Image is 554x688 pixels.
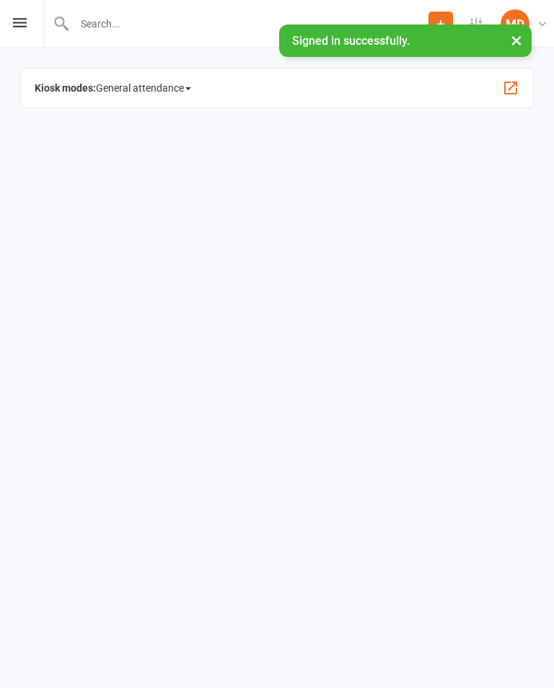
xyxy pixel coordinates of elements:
[96,76,191,100] span: General attendance
[292,34,410,48] span: Signed in successfully.
[504,25,529,56] button: ×
[35,82,96,94] strong: Kiosk modes:
[70,14,428,34] input: Search...
[501,9,529,38] div: MD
